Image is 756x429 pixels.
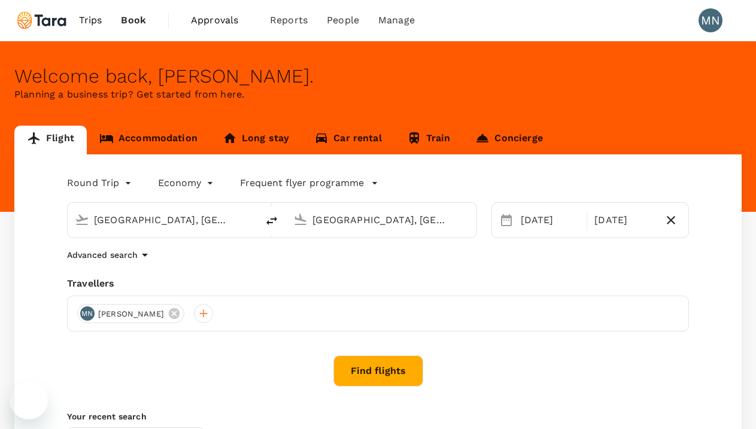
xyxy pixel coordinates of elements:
button: Frequent flyer programme [240,176,378,190]
span: Approvals [191,13,251,28]
span: Manage [378,13,415,28]
a: Flight [14,126,87,154]
span: People [327,13,359,28]
div: [DATE] [590,208,658,232]
span: Reports [270,13,308,28]
span: [PERSON_NAME] [91,308,171,320]
iframe: Button to launch messaging window [10,381,48,419]
span: Book [121,13,146,28]
a: Long stay [210,126,302,154]
div: Round Trip [67,174,134,193]
p: Advanced search [67,249,138,261]
a: Accommodation [87,126,210,154]
a: Train [394,126,463,154]
input: Depart from [94,211,232,229]
input: Going to [312,211,451,229]
img: Tara Climate Ltd [14,7,69,34]
button: Advanced search [67,248,152,262]
div: [DATE] [516,208,585,232]
a: Car rental [302,126,394,154]
div: MN [699,8,722,32]
div: MN[PERSON_NAME] [77,304,184,323]
p: Planning a business trip? Get started from here. [14,87,742,102]
button: Open [249,218,251,221]
div: Economy [158,174,216,193]
div: Welcome back , [PERSON_NAME] . [14,65,742,87]
div: Travellers [67,276,689,291]
a: Concierge [463,126,555,154]
span: Trips [79,13,102,28]
div: MN [80,306,95,321]
p: Your recent search [67,410,689,422]
button: Find flights [333,355,423,387]
p: Frequent flyer programme [240,176,364,190]
button: delete [257,206,286,235]
button: Open [468,218,470,221]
